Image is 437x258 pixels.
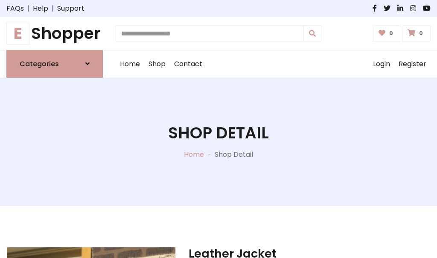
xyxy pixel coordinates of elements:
span: 0 [387,29,395,37]
a: Home [184,150,204,159]
h6: Categories [20,60,59,68]
span: | [24,3,33,14]
a: Register [394,50,431,78]
a: Shop [144,50,170,78]
a: FAQs [6,3,24,14]
span: 0 [417,29,425,37]
a: 0 [373,25,401,41]
span: | [48,3,57,14]
a: Support [57,3,84,14]
p: Shop Detail [215,150,253,160]
a: Categories [6,50,103,78]
a: Contact [170,50,207,78]
span: E [6,22,29,45]
a: EShopper [6,24,103,43]
a: Login [369,50,394,78]
a: Home [116,50,144,78]
p: - [204,150,215,160]
h1: Shop Detail [168,123,269,143]
h1: Shopper [6,24,103,43]
a: Help [33,3,48,14]
a: 0 [402,25,431,41]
